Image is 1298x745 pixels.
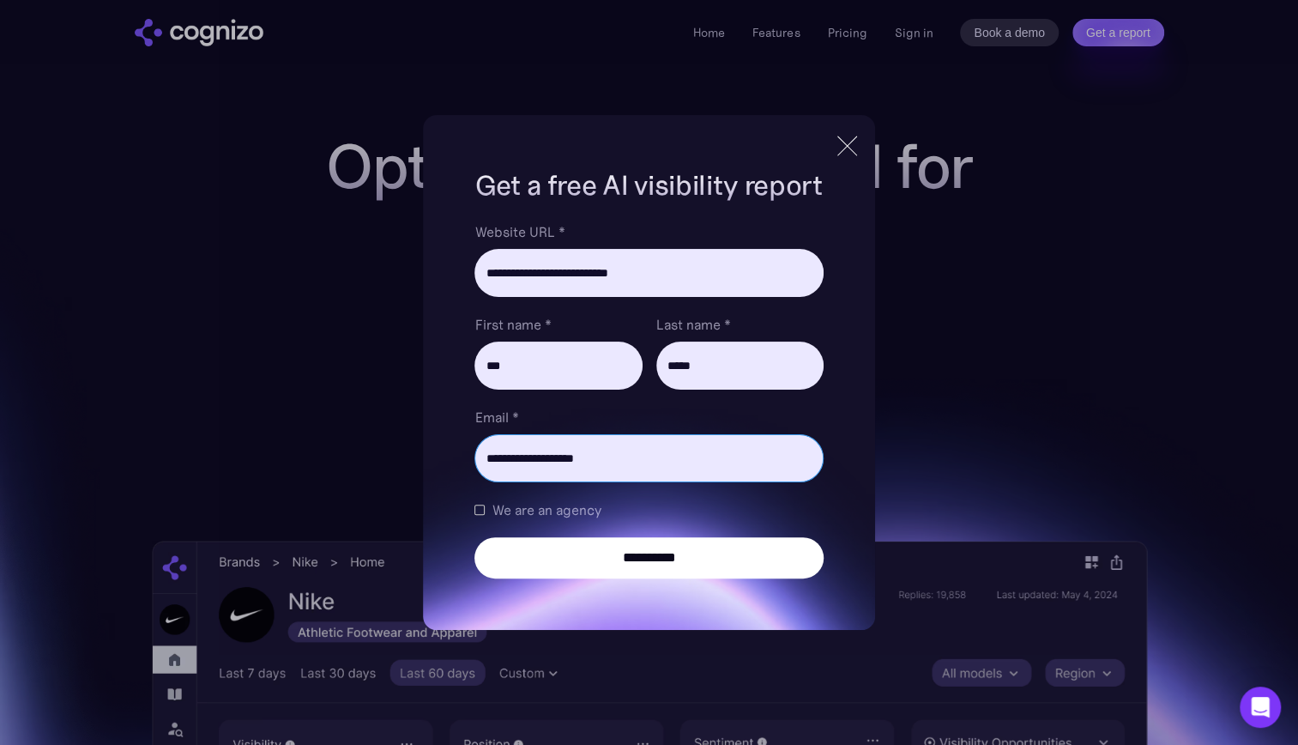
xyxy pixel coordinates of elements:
h1: Get a free AI visibility report [474,167,823,204]
span: We are an agency [492,500,601,520]
label: Email * [474,407,823,427]
div: Open Intercom Messenger [1240,687,1281,728]
form: Brand Report Form [474,221,823,578]
label: First name * [474,314,642,335]
label: Last name * [656,314,824,335]
label: Website URL * [474,221,823,242]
